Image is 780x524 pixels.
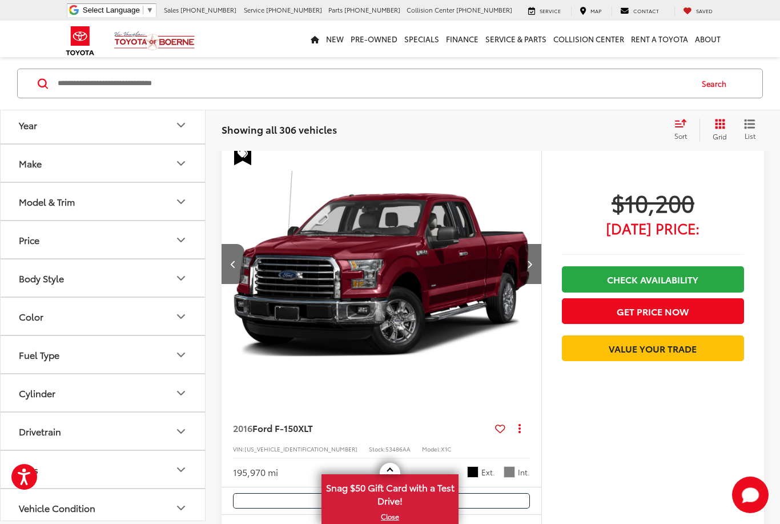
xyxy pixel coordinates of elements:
a: Service & Parts: Opens in a new tab [482,21,550,57]
span: Parts [328,5,343,14]
span: Gray [504,466,515,478]
span: Sort [674,131,687,141]
button: Search [691,69,743,98]
a: 2016Ford F-150XLT [233,422,490,434]
button: Fuel TypeFuel Type [1,337,206,374]
img: 2016 Ford F-150 XLT [221,143,542,385]
svg: Start Chat [732,477,769,513]
span: [PHONE_NUMBER] [344,5,400,14]
span: Grid [713,131,727,141]
img: Vic Vaughan Toyota of Boerne [114,31,195,51]
div: Color [174,310,188,323]
div: Year [19,120,37,131]
button: Grid View [699,118,735,141]
div: Cylinder [19,388,55,399]
span: Sales [164,5,179,14]
div: Color [19,311,43,322]
div: Body Style [174,271,188,285]
div: Drivetrain [19,426,61,437]
span: X1C [441,445,451,453]
button: Model & TrimModel & Trim [1,183,206,221]
div: Vehicle Condition [174,501,188,515]
div: Body Style [19,273,64,284]
span: Stock: [369,445,385,453]
button: Get Price Now [562,298,744,324]
button: TagsTags [1,451,206,489]
button: List View [735,118,764,141]
span: Saved [696,7,713,14]
button: Comments [233,493,530,509]
span: Ext. [481,467,495,478]
a: Select Language​ [83,6,154,14]
span: VIN: [233,445,244,453]
span: [PHONE_NUMBER] [456,5,512,14]
a: 2016 Ford F-150 XLT2016 Ford F-150 XLT2016 Ford F-150 XLT2016 Ford F-150 XLT [221,143,542,384]
span: $10,200 [562,188,744,217]
div: Tags [19,465,38,475]
div: Price [19,235,39,246]
a: My Saved Vehicles [674,6,721,15]
span: Service [540,7,561,14]
button: Toggle Chat Window [732,477,769,513]
span: List [744,131,755,141]
form: Search by Make, Model, or Keyword [57,70,691,97]
a: Collision Center [550,21,628,57]
button: CylinderCylinder [1,375,206,412]
img: Toyota [59,22,102,59]
span: Snag $50 Gift Card with a Test Drive! [323,475,457,510]
a: Finance [443,21,482,57]
a: New [323,21,347,57]
div: Year [174,118,188,132]
span: Select Language [83,6,140,14]
div: Model & Trim [19,197,75,207]
a: Contact [612,6,668,15]
div: Fuel Type [174,348,188,362]
a: Specials [401,21,443,57]
div: Model & Trim [174,195,188,209]
button: ColorColor [1,298,206,335]
span: XLT [298,421,313,434]
a: Check Availability [562,266,744,292]
button: YearYear [1,107,206,144]
button: MakeMake [1,145,206,182]
button: Body StyleBody Style [1,260,206,297]
span: Model: [422,445,441,453]
div: Fuel Type [19,350,59,361]
button: PricePrice [1,222,206,259]
div: Drivetrain [174,425,188,438]
span: Special [234,143,251,165]
div: 2016 Ford F-150 XLT 2 [221,143,542,384]
span: [PHONE_NUMBER] [266,5,322,14]
a: Value Your Trade [562,335,744,361]
button: Next image [518,244,541,284]
a: Service [520,6,569,15]
a: Rent a Toyota [628,21,691,57]
span: [US_VEHICLE_IDENTIFICATION_NUMBER] [244,445,357,453]
span: Collision Center [407,5,455,14]
span: [PHONE_NUMBER] [180,5,236,14]
span: Showing all 306 vehicles [222,122,337,136]
button: Actions [510,418,530,438]
span: 53486AA [385,445,411,453]
div: Tags [174,463,188,477]
span: Service [244,5,264,14]
a: About [691,21,724,57]
span: Shadow Black [467,466,479,478]
span: 2016 [233,421,252,434]
a: Map [571,6,610,15]
a: Pre-Owned [347,21,401,57]
span: [DATE] Price: [562,222,744,234]
button: Previous image [222,244,244,284]
span: ▼ [146,6,154,14]
button: DrivetrainDrivetrain [1,413,206,450]
div: Make [174,157,188,170]
div: Price [174,233,188,247]
span: Ford F-150 [252,421,298,434]
a: Home [307,21,323,57]
span: Contact [633,7,659,14]
div: Cylinder [174,386,188,400]
button: Select sort value [669,118,699,141]
span: Map [590,7,601,14]
span: Int. [518,467,530,478]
